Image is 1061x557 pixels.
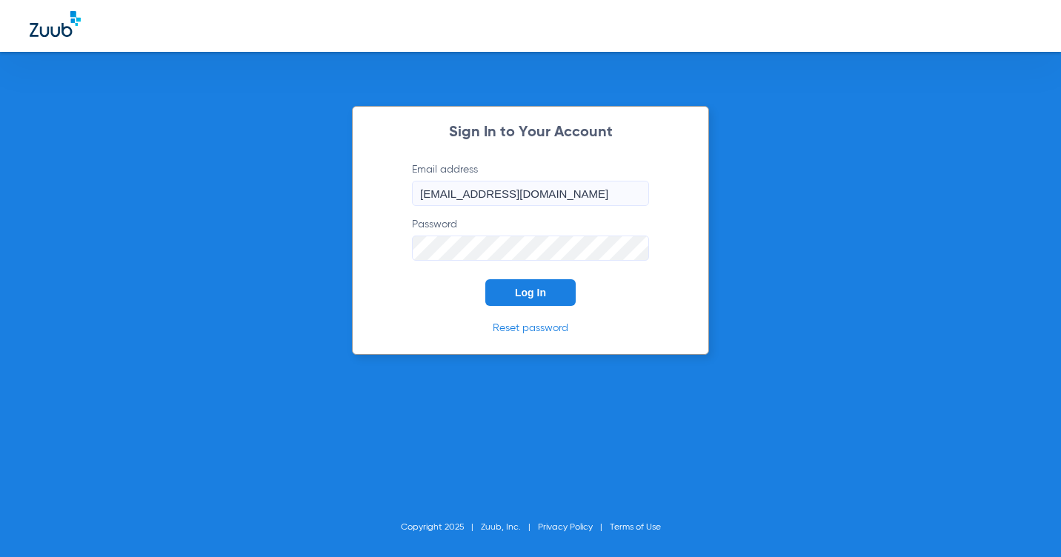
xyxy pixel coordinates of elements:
span: Log In [515,287,546,298]
input: Email address [412,181,649,206]
label: Email address [412,162,649,206]
a: Reset password [493,323,568,333]
button: Log In [485,279,576,306]
a: Privacy Policy [538,523,593,532]
iframe: Chat Widget [987,486,1061,557]
a: Terms of Use [610,523,661,532]
h2: Sign In to Your Account [390,125,671,140]
label: Password [412,217,649,261]
input: Password [412,236,649,261]
li: Zuub, Inc. [481,520,538,535]
img: Zuub Logo [30,11,81,37]
li: Copyright 2025 [401,520,481,535]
